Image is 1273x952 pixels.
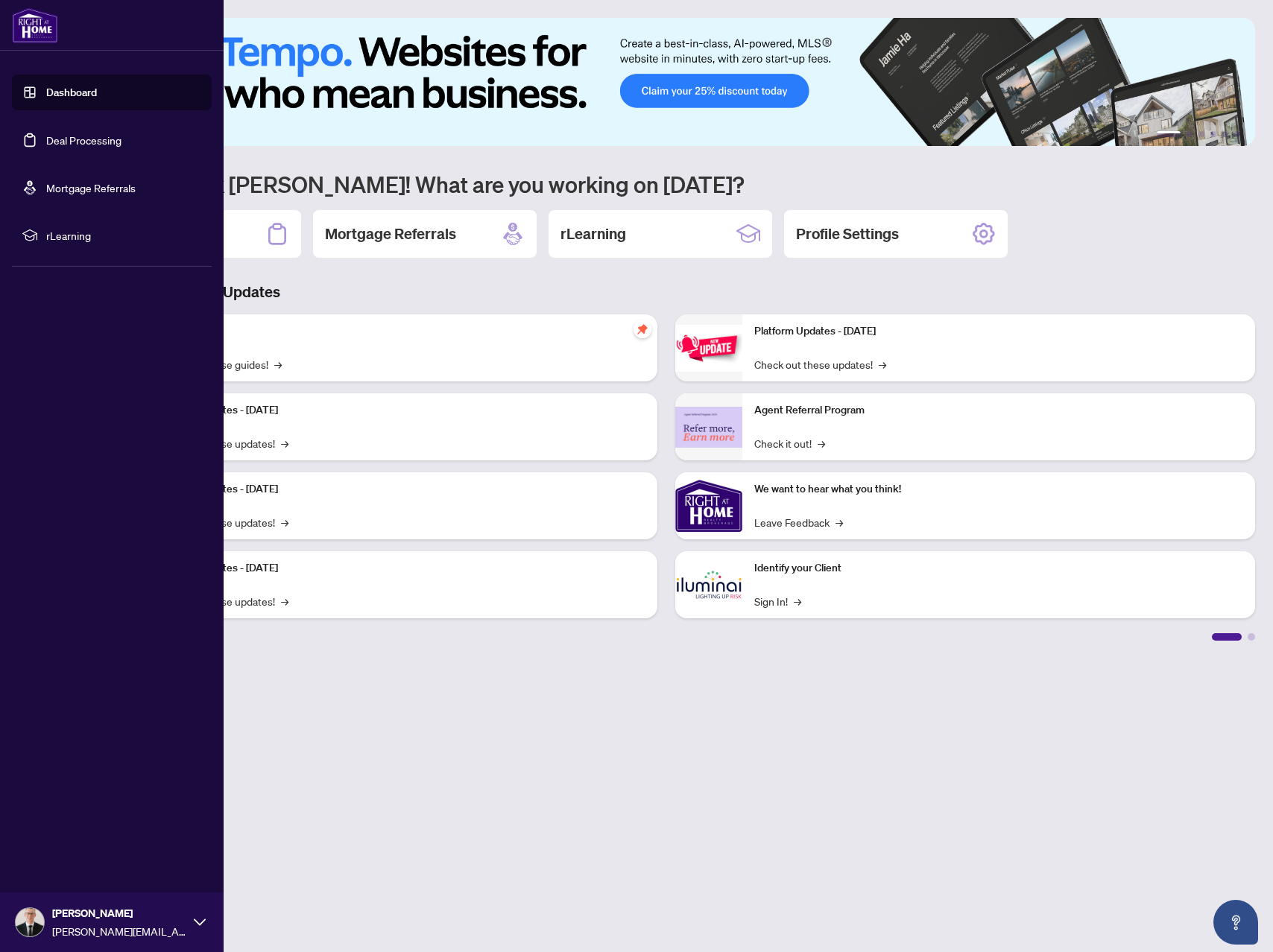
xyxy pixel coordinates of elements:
img: Slide 0 [78,18,1255,146]
img: Agent Referral Program [675,407,742,448]
a: Check out these updates!→ [754,356,886,372]
a: Dashboard [46,86,97,99]
span: → [281,593,288,609]
h2: Mortgage Referrals [325,223,456,244]
span: → [281,435,288,451]
p: Agent Referral Program [754,402,1243,419]
button: 5 [1222,131,1228,137]
a: Check it out!→ [754,435,825,451]
h2: rLearning [560,223,626,244]
span: → [879,356,886,372]
p: Platform Updates - [DATE] [157,402,645,419]
p: Identify your Client [754,560,1243,577]
span: → [794,593,801,609]
p: Platform Updates - [DATE] [754,323,1243,340]
img: Platform Updates - June 23, 2025 [675,325,742,372]
h3: Brokerage & Industry Updates [78,282,1255,302]
span: pushpin [634,320,651,338]
h2: Profile Settings [796,223,899,244]
span: → [835,514,843,530]
p: Platform Updates - [DATE] [157,481,645,498]
img: Profile Icon [16,908,44,936]
button: 3 [1198,131,1204,137]
a: Deal Processing [46,133,121,147]
span: → [818,435,825,451]
span: → [274,356,282,372]
p: Self-Help [157,323,645,340]
img: Identify your Client [675,551,742,618]
p: We want to hear what you think! [754,481,1243,498]
button: Open asap [1213,900,1258,945]
a: Mortgage Referrals [46,181,136,194]
button: 1 [1157,131,1181,137]
a: Sign In!→ [754,593,801,609]
button: 2 [1187,131,1193,137]
button: 6 [1234,131,1240,137]
span: [PERSON_NAME][EMAIL_ADDRESS][DOMAIN_NAME] [52,923,186,939]
span: [PERSON_NAME] [52,905,186,921]
img: We want to hear what you think! [675,472,742,539]
span: rLearning [46,227,201,244]
a: Leave Feedback→ [754,514,843,530]
img: logo [12,7,58,43]
span: → [281,514,288,530]
p: Platform Updates - [DATE] [157,560,645,577]
button: 4 [1210,131,1216,137]
h1: Welcome back [PERSON_NAME]! What are you working on [DATE]? [78,170,1255,198]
